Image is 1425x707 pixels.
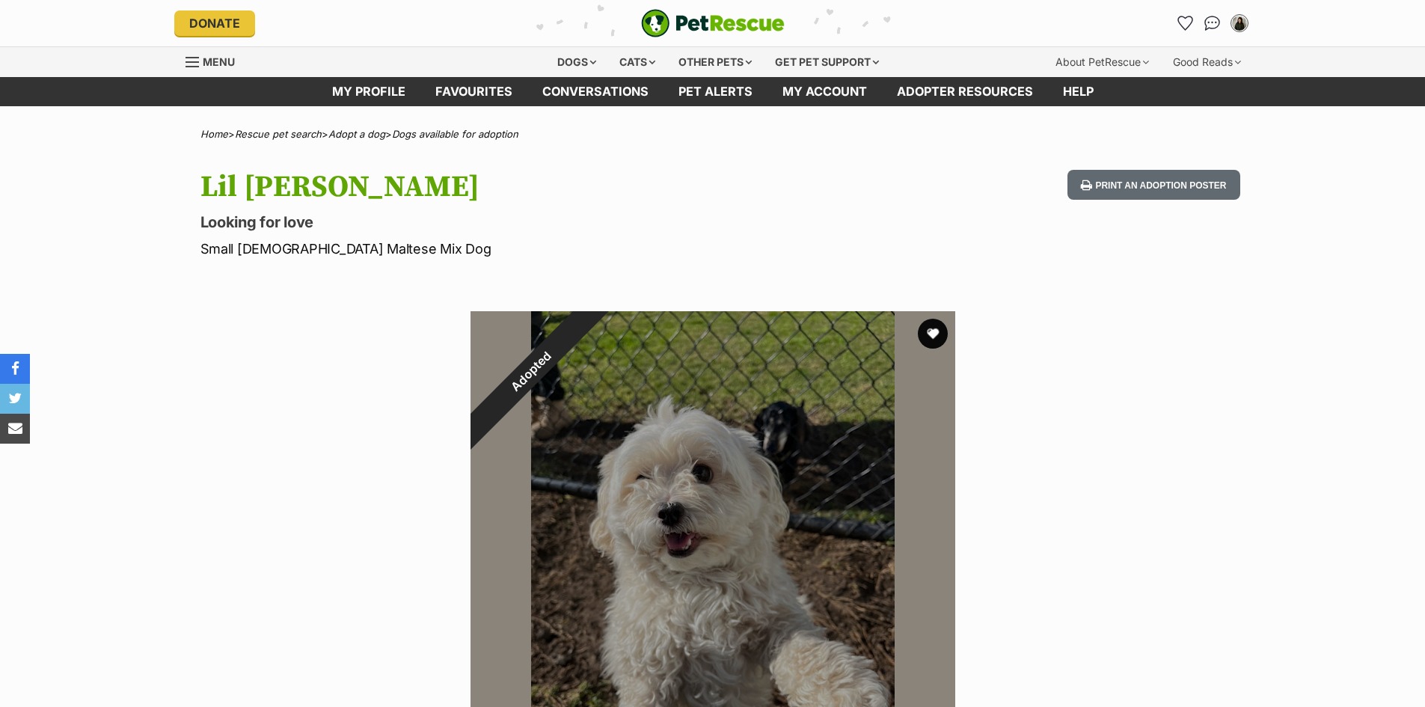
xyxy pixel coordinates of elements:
a: Adopter resources [882,77,1048,106]
a: My account [767,77,882,106]
button: My account [1228,11,1251,35]
div: Adopted [436,277,625,466]
a: Pet alerts [664,77,767,106]
a: Conversations [1201,11,1225,35]
a: Favourites [420,77,527,106]
button: Print an adoption poster [1067,170,1239,201]
div: Get pet support [764,47,889,77]
a: Adopt a dog [328,128,385,140]
div: Other pets [668,47,762,77]
h1: Lil [PERSON_NAME] [200,170,833,204]
a: Home [200,128,228,140]
a: Donate [174,10,255,36]
a: Dogs available for adoption [392,128,518,140]
a: Help [1048,77,1109,106]
a: PetRescue [641,9,785,37]
a: Menu [186,47,245,74]
a: My profile [317,77,420,106]
div: Good Reads [1162,47,1251,77]
a: conversations [527,77,664,106]
p: Small [DEMOGRAPHIC_DATA] Maltese Mix Dog [200,239,833,259]
a: Favourites [1174,11,1198,35]
ul: Account quick links [1174,11,1251,35]
div: Cats [609,47,666,77]
div: Dogs [547,47,607,77]
div: > > > [163,129,1263,140]
div: About PetRescue [1045,47,1159,77]
a: Rescue pet search [235,128,322,140]
img: chat-41dd97257d64d25036548639549fe6c8038ab92f7586957e7f3b1b290dea8141.svg [1204,16,1220,31]
p: Looking for love [200,212,833,233]
img: Cloe Taylor profile pic [1232,16,1247,31]
img: logo-e224e6f780fb5917bec1dbf3a21bbac754714ae5b6737aabdf751b685950b380.svg [641,9,785,37]
span: Menu [203,55,235,68]
button: favourite [918,319,948,349]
